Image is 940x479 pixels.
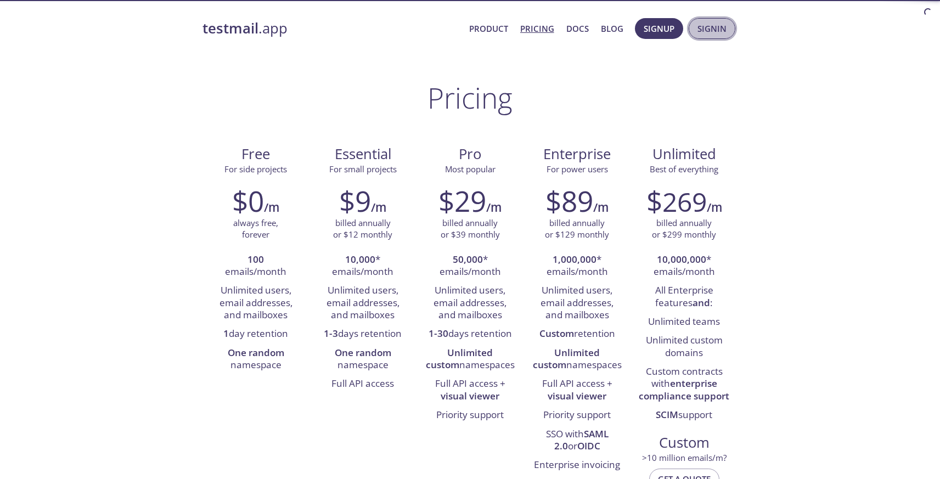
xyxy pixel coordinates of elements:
strong: 10,000 [345,253,375,266]
li: day retention [211,325,301,343]
span: Essential [318,145,408,164]
li: Unlimited users, email addresses, and mailboxes [425,281,515,325]
li: Full API access + [532,375,622,406]
h6: /m [486,198,502,217]
strong: Unlimited custom [426,346,493,371]
a: Docs [566,21,589,36]
h2: $ [646,184,707,217]
li: * emails/month [532,251,622,282]
span: 269 [662,184,707,219]
h6: /m [707,198,722,217]
li: namespaces [425,344,515,375]
strong: SAML 2.0 [554,427,609,452]
li: days retention [318,325,408,343]
a: Blog [601,21,623,36]
p: billed annually or $129 monthly [545,217,609,241]
strong: 50,000 [453,253,483,266]
h6: /m [264,198,279,217]
h2: $29 [438,184,486,217]
span: Free [211,145,301,164]
li: Unlimited users, email addresses, and mailboxes [532,281,622,325]
strong: and [693,296,710,309]
a: Product [469,21,508,36]
span: Unlimited [652,144,716,164]
li: Unlimited users, email addresses, and mailboxes [318,281,408,325]
h2: $0 [232,184,264,217]
strong: OIDC [577,439,600,452]
li: Priority support [425,406,515,425]
strong: SCIM [656,408,678,421]
span: For power users [547,164,608,174]
span: For small projects [329,164,397,174]
li: * emails/month [425,251,515,282]
li: Priority support [532,406,622,425]
li: Full API access + [425,375,515,406]
h2: $9 [339,184,371,217]
li: SSO with or [532,425,622,457]
button: Signin [689,18,735,39]
li: namespace [211,344,301,375]
li: Enterprise invoicing [532,456,622,475]
strong: Unlimited custom [533,346,600,371]
li: Unlimited users, email addresses, and mailboxes [211,281,301,325]
p: billed annually or $299 monthly [652,217,716,241]
li: Custom contracts with [639,363,729,406]
p: billed annually or $39 monthly [441,217,500,241]
li: namespaces [532,344,622,375]
li: namespace [318,344,408,375]
span: > 10 million emails/m? [642,452,727,463]
strong: 1-30 [429,327,448,340]
span: Most popular [445,164,496,174]
span: Signin [697,21,727,36]
p: always free, forever [233,217,278,241]
strong: visual viewer [548,390,606,402]
span: Best of everything [650,164,718,174]
strong: Custom [539,327,574,340]
span: Pro [425,145,515,164]
strong: 1 [223,327,229,340]
li: retention [532,325,622,343]
h6: /m [593,198,609,217]
span: For side projects [224,164,287,174]
li: All Enterprise features : [639,281,729,313]
span: Custom [639,433,729,452]
a: Pricing [520,21,554,36]
li: Unlimited teams [639,313,729,331]
h6: /m [371,198,386,217]
h1: Pricing [427,81,513,114]
strong: One random [228,346,284,359]
button: Signup [635,18,683,39]
span: Enterprise [532,145,622,164]
a: testmail.app [202,19,460,38]
strong: enterprise compliance support [639,377,729,402]
p: billed annually or $12 monthly [333,217,392,241]
strong: testmail [202,19,258,38]
span: Signup [644,21,674,36]
strong: 1,000,000 [553,253,596,266]
strong: One random [335,346,391,359]
li: days retention [425,325,515,343]
li: Full API access [318,375,408,393]
strong: visual viewer [441,390,499,402]
li: * emails/month [318,251,408,282]
li: Unlimited custom domains [639,331,729,363]
strong: 10,000,000 [657,253,706,266]
li: support [639,406,729,425]
li: * emails/month [639,251,729,282]
h2: $89 [545,184,593,217]
li: emails/month [211,251,301,282]
strong: 100 [247,253,264,266]
strong: 1-3 [324,327,338,340]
